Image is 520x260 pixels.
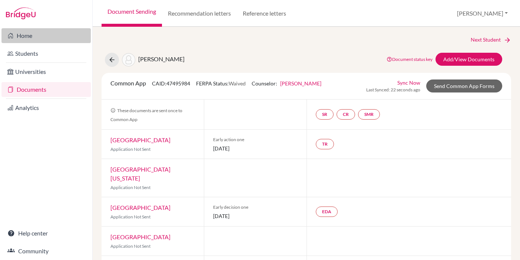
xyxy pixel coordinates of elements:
[426,79,502,92] a: Send Common App Forms
[471,36,511,44] a: Next Student
[229,80,246,87] span: Waived
[213,204,297,211] span: Early decision one
[1,64,91,79] a: Universities
[1,28,91,43] a: Home
[213,136,297,143] span: Early action one
[316,139,334,149] a: TR
[1,100,91,115] a: Analytics
[110,136,170,143] a: [GEOGRAPHIC_DATA]
[110,108,182,122] span: These documents are sent once to Common App
[1,82,91,97] a: Documents
[387,56,433,62] a: Document status key
[110,214,150,220] span: Application Not Sent
[1,46,91,61] a: Students
[280,80,321,87] a: [PERSON_NAME]
[397,79,420,87] a: Sync Now
[366,87,420,93] span: Last Synced: 22 seconds ago
[435,53,502,66] a: Add/View Documents
[110,233,170,240] a: [GEOGRAPHIC_DATA]
[138,55,185,62] span: [PERSON_NAME]
[110,79,146,87] span: Common App
[6,7,36,19] img: Bridge-U
[252,80,321,87] span: Counselor:
[1,226,91,241] a: Help center
[110,243,150,249] span: Application Not Sent
[213,144,297,152] span: [DATE]
[316,207,338,217] a: EDA
[454,6,511,20] button: [PERSON_NAME]
[110,146,150,152] span: Application Not Sent
[1,244,91,259] a: Community
[110,204,170,211] a: [GEOGRAPHIC_DATA]
[110,185,150,190] span: Application Not Sent
[213,212,297,220] span: [DATE]
[358,109,380,120] a: SMR
[152,80,190,87] span: CAID: 47495984
[196,80,246,87] span: FERPA Status:
[337,109,355,120] a: CR
[110,166,170,182] a: [GEOGRAPHIC_DATA][US_STATE]
[316,109,334,120] a: SR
